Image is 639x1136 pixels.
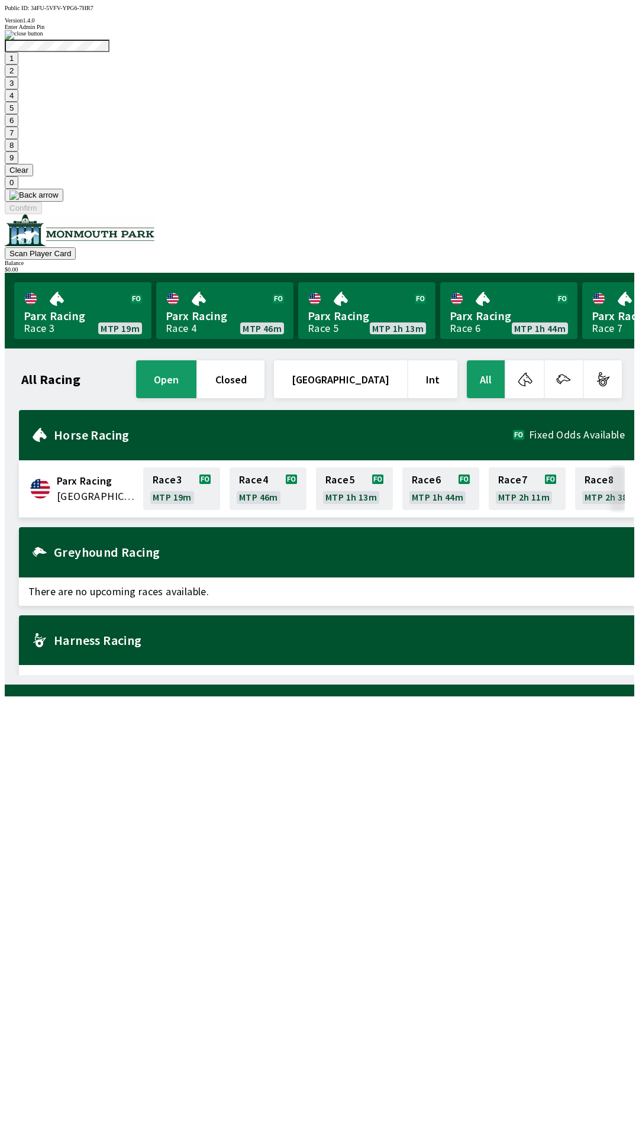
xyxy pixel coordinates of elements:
div: Public ID: [5,5,634,11]
button: 6 [5,114,18,127]
img: venue logo [5,214,154,246]
button: Scan Player Card [5,247,76,260]
span: Race 3 [153,475,182,485]
span: MTP 46m [243,324,282,333]
span: MTP 1h 13m [325,492,377,502]
span: Parx Racing [24,308,142,324]
button: 2 [5,64,18,77]
div: Race 4 [166,324,196,333]
a: Race7MTP 2h 11m [489,467,566,510]
button: Clear [5,164,33,176]
a: Race4MTP 46m [230,467,306,510]
img: Back arrow [9,191,59,200]
span: Race 4 [239,475,268,485]
span: There are no upcoming races available. [19,577,634,606]
div: Race 5 [308,324,338,333]
div: Race 3 [24,324,54,333]
span: MTP 1h 44m [412,492,463,502]
span: Parx Racing [450,308,568,324]
button: closed [198,360,264,398]
span: MTP 2h 11m [498,492,550,502]
span: 34FU-5VFV-YPG6-7HR7 [31,5,93,11]
a: Race5MTP 1h 13m [316,467,393,510]
span: Race 8 [585,475,614,485]
button: All [467,360,505,398]
span: United States [57,489,136,504]
button: 0 [5,176,18,189]
button: Confirm [5,202,42,214]
button: 4 [5,89,18,102]
span: Fixed Odds Available [529,430,625,440]
span: MTP 1h 13m [372,324,424,333]
span: There are no upcoming races available. [19,665,634,693]
div: $ 0.00 [5,266,634,273]
span: MTP 19m [101,324,140,333]
h2: Harness Racing [54,635,625,645]
a: Race6MTP 1h 44m [402,467,479,510]
button: Int [408,360,457,398]
button: 9 [5,151,18,164]
span: Race 6 [412,475,441,485]
h1: All Racing [21,375,80,384]
a: Parx RacingRace 3MTP 19m [14,282,151,339]
button: 8 [5,139,18,151]
img: close button [5,30,43,40]
span: MTP 19m [153,492,192,502]
button: open [136,360,196,398]
span: MTP 1h 44m [514,324,566,333]
h2: Greyhound Racing [54,547,625,557]
span: Parx Racing [57,473,136,489]
a: Parx RacingRace 4MTP 46m [156,282,293,339]
button: 3 [5,77,18,89]
div: Race 7 [592,324,622,333]
div: Race 6 [450,324,480,333]
button: 1 [5,52,18,64]
div: Balance [5,260,634,266]
span: Race 5 [325,475,354,485]
div: Enter Admin Pin [5,24,634,30]
a: Race3MTP 19m [143,467,220,510]
button: 5 [5,102,18,114]
button: [GEOGRAPHIC_DATA] [274,360,407,398]
div: Version 1.4.0 [5,17,634,24]
button: 7 [5,127,18,139]
span: MTP 2h 38m [585,492,636,502]
span: MTP 46m [239,492,278,502]
span: Race 7 [498,475,527,485]
span: Parx Racing [166,308,284,324]
h2: Horse Racing [54,430,513,440]
a: Parx RacingRace 5MTP 1h 13m [298,282,435,339]
a: Parx RacingRace 6MTP 1h 44m [440,282,577,339]
span: Parx Racing [308,308,426,324]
